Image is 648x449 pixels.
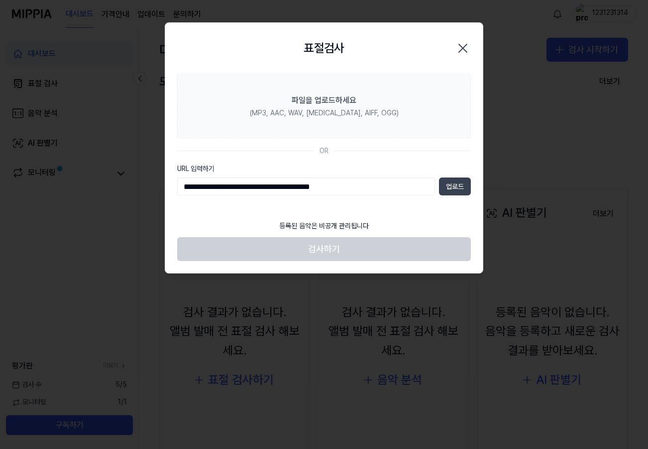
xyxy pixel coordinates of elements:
h2: 표절검사 [304,39,344,58]
div: (MP3, AAC, WAV, [MEDICAL_DATA], AIFF, OGG) [250,108,399,118]
button: 업로드 [439,178,471,195]
div: 등록된 음악은 비공개 관리됩니다 [273,215,375,237]
label: URL 입력하기 [177,164,471,174]
div: 파일을 업로드하세요 [292,94,356,106]
div: OR [320,146,328,156]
